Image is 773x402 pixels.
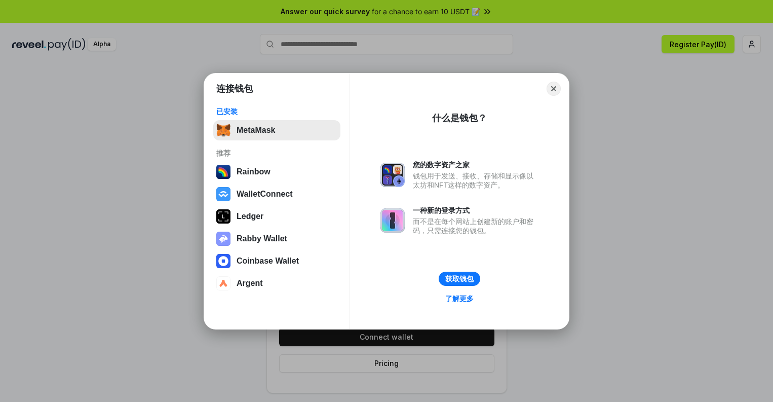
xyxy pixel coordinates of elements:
button: Rainbow [213,162,340,182]
button: Ledger [213,206,340,227]
img: svg+xml,%3Csvg%20xmlns%3D%22http%3A%2F%2Fwww.w3.org%2F2000%2Fsvg%22%20fill%3D%22none%22%20viewBox... [216,232,230,246]
button: Coinbase Wallet [213,251,340,271]
button: Close [547,82,561,96]
img: svg+xml,%3Csvg%20xmlns%3D%22http%3A%2F%2Fwww.w3.org%2F2000%2Fsvg%22%20width%3D%2228%22%20height%3... [216,209,230,224]
button: Rabby Wallet [213,229,340,249]
button: MetaMask [213,120,340,140]
div: MetaMask [237,126,275,135]
div: 一种新的登录方式 [413,206,538,215]
button: 获取钱包 [439,272,480,286]
div: 了解更多 [445,294,474,303]
img: svg+xml,%3Csvg%20width%3D%2228%22%20height%3D%2228%22%20viewBox%3D%220%200%2028%2028%22%20fill%3D... [216,254,230,268]
div: Coinbase Wallet [237,257,299,266]
div: 什么是钱包？ [432,112,487,124]
div: 而不是在每个网站上创建新的账户和密码，只需连接您的钱包。 [413,217,538,235]
div: Rabby Wallet [237,234,287,243]
img: svg+xml,%3Csvg%20xmlns%3D%22http%3A%2F%2Fwww.w3.org%2F2000%2Fsvg%22%20fill%3D%22none%22%20viewBox... [380,208,405,233]
div: 获取钱包 [445,274,474,283]
div: Rainbow [237,167,270,176]
div: 您的数字资产之家 [413,160,538,169]
a: 了解更多 [439,292,480,305]
div: 钱包用于发送、接收、存储和显示像以太坊和NFT这样的数字资产。 [413,171,538,190]
h1: 连接钱包 [216,83,253,95]
div: 推荐 [216,149,337,158]
img: svg+xml,%3Csvg%20xmlns%3D%22http%3A%2F%2Fwww.w3.org%2F2000%2Fsvg%22%20fill%3D%22none%22%20viewBox... [380,163,405,187]
div: Argent [237,279,263,288]
img: svg+xml,%3Csvg%20width%3D%22120%22%20height%3D%22120%22%20viewBox%3D%220%200%20120%20120%22%20fil... [216,165,230,179]
img: svg+xml,%3Csvg%20width%3D%2228%22%20height%3D%2228%22%20viewBox%3D%220%200%2028%2028%22%20fill%3D... [216,276,230,290]
div: WalletConnect [237,190,293,199]
button: Argent [213,273,340,294]
div: 已安装 [216,107,337,116]
button: WalletConnect [213,184,340,204]
img: svg+xml,%3Csvg%20fill%3D%22none%22%20height%3D%2233%22%20viewBox%3D%220%200%2035%2033%22%20width%... [216,123,230,137]
div: Ledger [237,212,263,221]
img: svg+xml,%3Csvg%20width%3D%2228%22%20height%3D%2228%22%20viewBox%3D%220%200%2028%2028%22%20fill%3D... [216,187,230,201]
